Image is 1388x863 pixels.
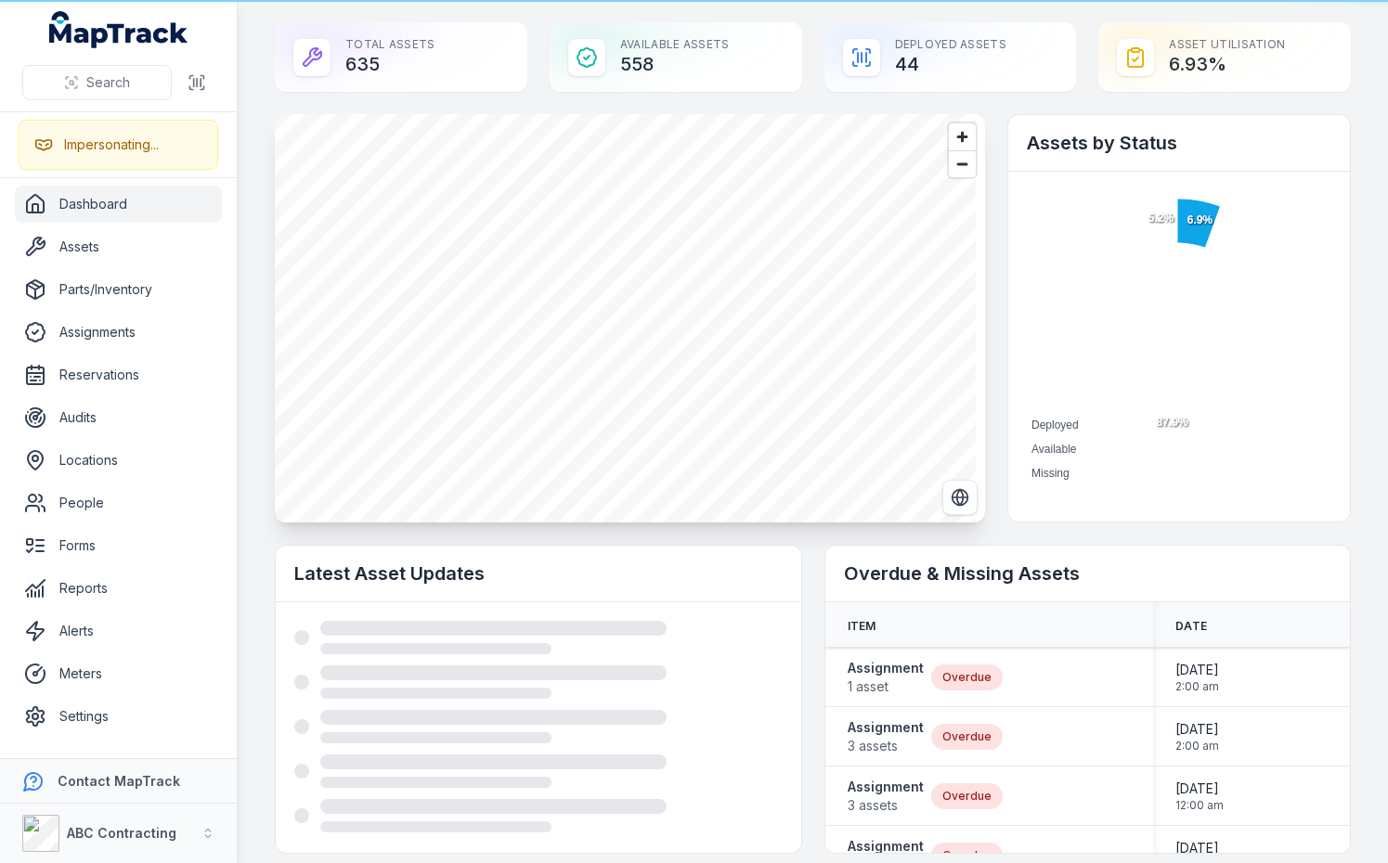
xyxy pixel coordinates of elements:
[49,11,188,48] a: MapTrack
[942,480,978,515] button: Switch to Satellite View
[931,664,1003,690] div: Overdue
[848,778,924,815] a: Assignment3 assets
[294,560,783,586] h2: Latest Asset Updates
[1031,467,1070,480] span: Missing
[1027,130,1331,156] h2: Assets by Status
[1175,798,1224,813] span: 12:00 am
[848,796,924,815] span: 3 assets
[15,399,222,436] a: Audits
[1175,779,1224,813] time: 31/01/2025, 12:00:00 am
[58,773,180,789] strong: Contact MapTrack
[15,698,222,735] a: Settings
[931,783,1003,809] div: Overdue
[15,228,222,265] a: Assets
[848,659,924,696] a: Assignment1 asset
[1175,720,1219,739] span: [DATE]
[1175,739,1219,754] span: 2:00 am
[949,150,976,177] button: Zoom out
[64,135,159,154] div: Impersonating...
[1175,679,1219,694] span: 2:00 am
[1031,419,1079,431] span: Deployed
[1175,779,1224,798] span: [DATE]
[848,718,924,755] a: Assignment3 assets
[15,484,222,522] a: People
[848,619,876,634] span: Item
[15,570,222,607] a: Reports
[15,271,222,308] a: Parts/Inventory
[1175,839,1224,857] span: [DATE]
[844,560,1332,586] h2: Overdue & Missing Assets
[1175,661,1219,694] time: 31/08/2024, 2:00:00 am
[15,527,222,564] a: Forms
[86,73,130,92] span: Search
[22,65,172,100] button: Search
[848,677,924,696] span: 1 asset
[931,724,1003,750] div: Overdue
[15,186,222,223] a: Dashboard
[1175,720,1219,754] time: 30/11/2024, 2:00:00 am
[15,314,222,351] a: Assignments
[1175,619,1207,634] span: Date
[67,825,176,841] strong: ABC Contracting
[15,442,222,479] a: Locations
[15,612,222,650] a: Alerts
[848,659,924,677] strong: Assignment
[949,123,976,150] button: Zoom in
[15,356,222,393] a: Reservations
[848,778,924,796] strong: Assignment
[1031,443,1076,456] span: Available
[848,718,924,737] strong: Assignment
[848,737,924,755] span: 3 assets
[15,655,222,692] a: Meters
[848,837,924,856] strong: Assignment
[1175,661,1219,679] span: [DATE]
[275,114,976,522] canvas: Map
